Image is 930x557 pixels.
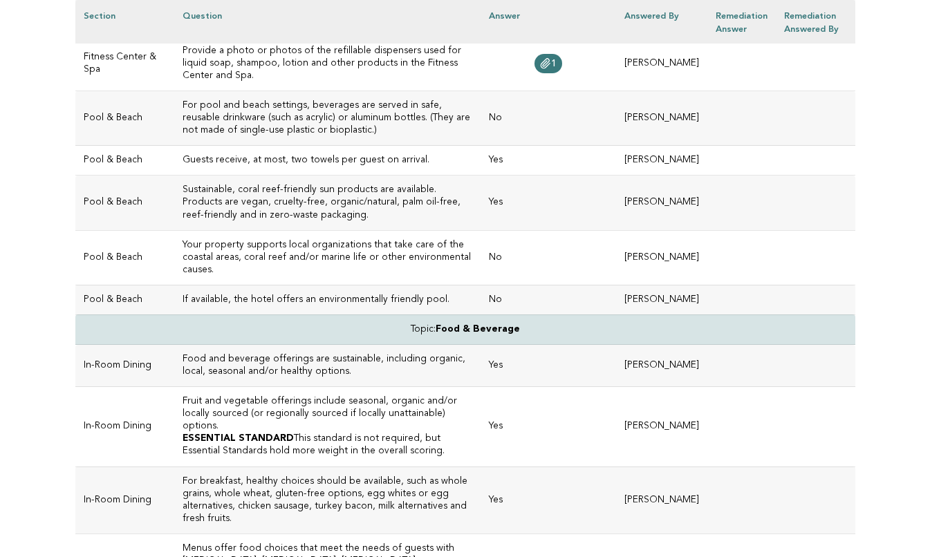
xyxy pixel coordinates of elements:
[481,345,616,387] td: Yes
[183,154,473,167] h3: Guests receive, at most, two towels per guest on arrival.
[481,285,616,314] td: No
[75,36,174,91] td: Fitness Center & Spa
[436,325,520,334] strong: Food & Beverage
[75,387,174,466] td: In-Room Dining
[183,184,473,221] h3: Sustainable, coral reef-friendly sun products are available. Products are vegan, cruelty-free, or...
[534,54,562,73] a: 1
[75,176,174,230] td: Pool & Beach
[183,433,473,457] p: This standard is not required, but Essential Standards hold more weight in the overall scoring.
[75,285,174,314] td: Pool & Beach
[616,345,707,387] td: [PERSON_NAME]
[551,59,557,68] span: 1
[75,314,855,344] td: Topic:
[183,353,473,378] h3: Food and beverage offerings are sustainable, including organic, local, seasonal and/or healthy op...
[481,91,616,146] td: No
[616,466,707,534] td: [PERSON_NAME]
[183,434,294,443] strong: ESSENTIAL STANDARD
[75,345,174,387] td: In-Room Dining
[481,466,616,534] td: Yes
[183,475,473,525] h3: For breakfast, healthy choices should be available, such as whole grains, whole wheat, gluten-fre...
[183,100,473,137] h3: For pool and beach settings, beverages are served in safe, reusable drinkware (such as acrylic) o...
[75,146,174,176] td: Pool & Beach
[616,176,707,230] td: [PERSON_NAME]
[183,45,473,82] h3: Provide a photo or photos of the refillable dispensers used for liquid soap, shampoo, lotion and ...
[183,294,473,306] h3: If available, the hotel offers an environmentally friendly pool.
[481,176,616,230] td: Yes
[75,91,174,146] td: Pool & Beach
[183,395,473,433] h3: Fruit and vegetable offerings include seasonal, organic and/or locally sourced (or regionally sou...
[481,146,616,176] td: Yes
[75,230,174,285] td: Pool & Beach
[616,230,707,285] td: [PERSON_NAME]
[616,91,707,146] td: [PERSON_NAME]
[616,285,707,314] td: [PERSON_NAME]
[616,146,707,176] td: [PERSON_NAME]
[75,466,174,534] td: In-Room Dining
[616,387,707,466] td: [PERSON_NAME]
[616,36,707,91] td: [PERSON_NAME]
[183,239,473,276] h3: Your property supports local organizations that take care of the coastal areas, coral reef and/or...
[481,387,616,466] td: Yes
[481,230,616,285] td: No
